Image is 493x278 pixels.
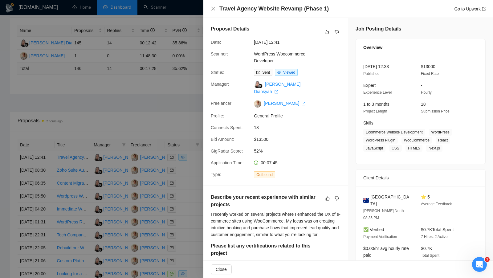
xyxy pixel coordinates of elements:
div: I recently worked on several projects where I enhanced the UX of e-commerce sites using WooCommer... [211,211,340,238]
span: Project Length [363,109,387,113]
button: dislike [333,195,340,202]
span: export [302,102,305,105]
span: [GEOGRAPHIC_DATA] [370,194,411,207]
span: dislike [335,196,339,201]
span: like [325,30,329,35]
span: Manager: [211,82,229,87]
span: Viewed [283,70,295,75]
div: Client Details [363,170,478,186]
span: Skills [363,121,373,125]
span: GigRadar Score: [211,149,243,153]
button: like [324,195,331,202]
span: [PERSON_NAME] North 08:35 PM [363,209,404,220]
span: 00:07:45 [261,160,278,165]
span: General Profile [254,112,346,119]
span: $13000 [421,64,435,69]
span: export [482,7,486,11]
span: WooCommerce [401,137,432,144]
span: mail [256,71,260,74]
h5: Proposal Details [211,25,249,33]
span: Profile: [211,113,224,118]
span: 18 [421,102,426,107]
h4: Travel Agency Website Revamp (Phase 1) [219,5,329,13]
img: 🇦🇺 [363,197,369,204]
span: $0.7K Total Spent [421,227,454,232]
span: Sent [262,70,270,75]
img: c1t1-12U1nd9NGjJ-C3Y0oVP6hcSW5eXNgfV0X_QyHd3AlbTYL49HkdU8SGq7doRJS [254,100,261,108]
h5: Please list any certifications related to this project [211,242,321,257]
a: WordPress Woocommerce Developer [254,51,305,63]
span: like [325,196,330,201]
span: [DATE] 12:41 [254,39,346,46]
span: Experience Level [363,90,392,95]
span: Connects Spent: [211,125,243,130]
span: $0.7K [421,246,432,251]
span: 0 Hours [363,260,376,264]
span: Submission Price [421,109,450,113]
span: Average Feedback [421,202,452,206]
iframe: Intercom live chat [472,257,487,272]
span: 18 [254,124,346,131]
span: clock-circle [254,161,258,165]
button: Close [211,264,232,274]
span: Outbound [254,171,275,178]
span: 52% [254,148,346,154]
span: [DATE] 12:33 [363,64,389,69]
button: like [323,28,331,36]
span: Close [216,266,227,273]
span: dislike [335,30,339,35]
span: Date: [211,40,221,45]
span: ⭐ 5 [421,194,430,199]
span: Ecommerce Website Development [363,129,425,136]
span: HTML5 [405,145,422,152]
span: export [275,90,278,94]
h5: Describe your recent experience with similar projects [211,194,321,208]
span: Type: [211,172,221,177]
h5: Job Posting Details [356,25,401,33]
span: Next.js [426,145,442,152]
span: eye [277,71,281,74]
span: $0.00/hr avg hourly rate paid [363,246,409,258]
span: Total Spent [421,253,439,258]
img: gigradar-bm.png [258,84,263,88]
span: Freelancer: [211,101,233,106]
span: ✅ Verified [363,227,384,232]
span: React [436,137,450,144]
a: [PERSON_NAME] export [264,101,305,106]
span: Bid Amount: [211,137,234,142]
a: Go to Upworkexport [454,6,486,11]
span: WordPress [429,129,452,136]
button: dislike [333,28,340,36]
a: [PERSON_NAME] Diansyah export [254,82,300,94]
span: $13500 [254,136,346,143]
span: JavaScript [363,145,385,152]
span: Fixed Rate [421,72,439,76]
span: Scanner: [211,51,228,56]
span: close [211,6,216,11]
span: WordPress Plugin [363,137,398,144]
span: 1 to 3 months [363,102,389,107]
span: Payment Verification [363,235,397,239]
span: Hourly [421,90,432,95]
span: Published [363,72,380,76]
span: 7 Hires, 2 Active [421,235,448,239]
span: CSS [389,145,402,152]
span: Expert [363,83,376,88]
span: Application Time: [211,160,244,165]
button: Close [211,6,216,11]
span: Overview [363,44,382,51]
span: 1 [485,257,490,262]
span: - [421,83,422,88]
span: Status: [211,70,224,75]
